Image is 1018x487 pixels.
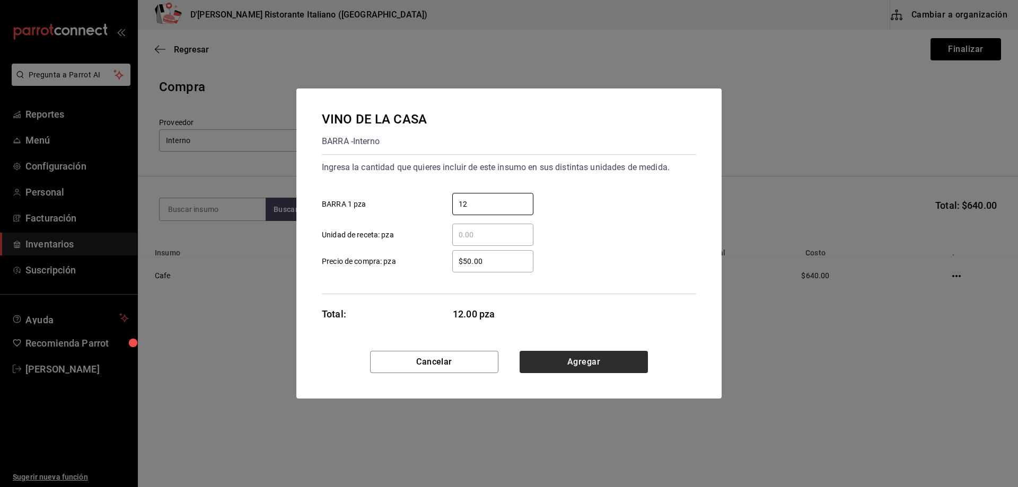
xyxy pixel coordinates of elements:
[322,159,696,176] div: Ingresa la cantidad que quieres incluir de este insumo en sus distintas unidades de medida.
[452,198,533,210] input: BARRA 1 pza
[452,255,533,268] input: Precio de compra: pza
[370,351,498,373] button: Cancelar
[322,199,366,210] span: BARRA 1 pza
[452,228,533,241] input: Unidad de receta: pza
[322,110,427,129] div: VINO DE LA CASA
[322,133,427,150] div: BARRA - Interno
[322,256,396,267] span: Precio de compra: pza
[322,229,394,241] span: Unidad de receta: pza
[520,351,648,373] button: Agregar
[453,307,534,321] span: 12.00 pza
[322,307,346,321] div: Total:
